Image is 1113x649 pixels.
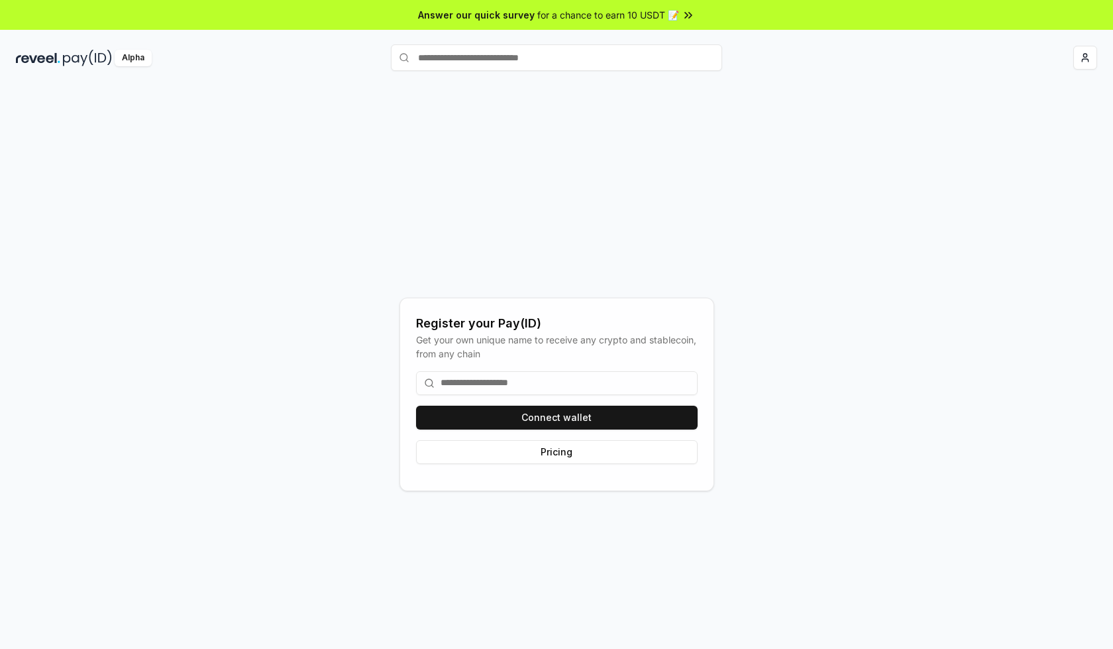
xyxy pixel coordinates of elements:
[418,8,535,22] span: Answer our quick survey
[537,8,679,22] span: for a chance to earn 10 USDT 📝
[416,406,698,430] button: Connect wallet
[16,50,60,66] img: reveel_dark
[63,50,112,66] img: pay_id
[115,50,152,66] div: Alpha
[416,440,698,464] button: Pricing
[416,314,698,333] div: Register your Pay(ID)
[416,333,698,361] div: Get your own unique name to receive any crypto and stablecoin, from any chain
